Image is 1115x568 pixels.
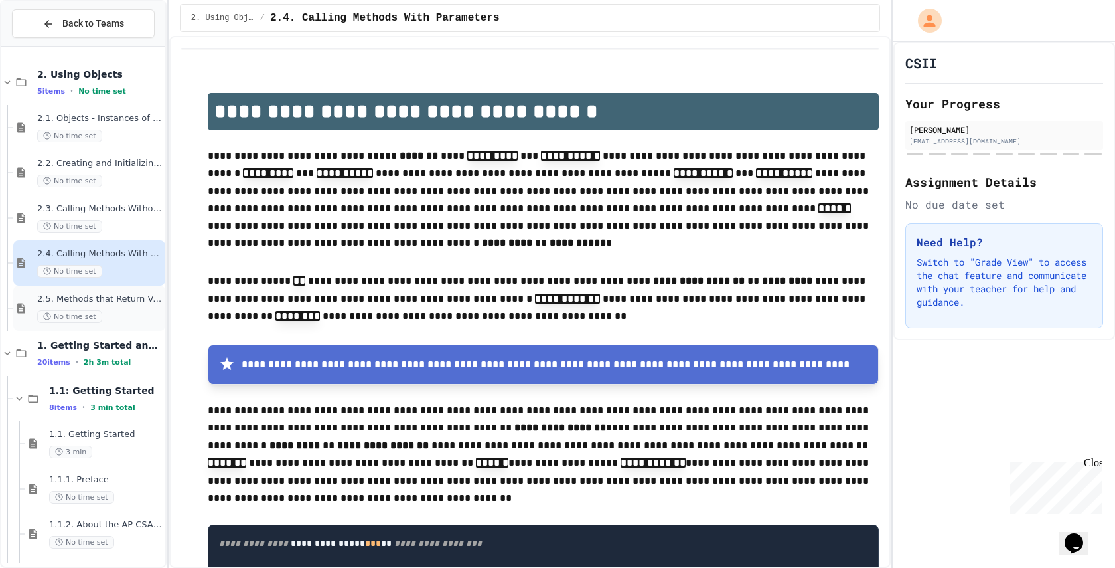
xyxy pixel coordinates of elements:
[49,446,92,458] span: 3 min
[37,310,102,323] span: No time set
[49,385,163,397] span: 1.1: Getting Started
[37,68,163,80] span: 2. Using Objects
[5,5,92,84] div: Chat with us now!Close
[90,403,135,412] span: 3 min total
[1005,457,1102,514] iframe: chat widget
[37,294,163,305] span: 2.5. Methods that Return Values
[49,403,77,412] span: 8 items
[905,197,1103,213] div: No due date set
[191,13,255,23] span: 2. Using Objects
[82,402,85,413] span: •
[76,357,78,367] span: •
[49,520,163,531] span: 1.1.2. About the AP CSA Exam
[1059,515,1102,555] iframe: chat widget
[84,358,131,367] span: 2h 3m total
[917,235,1092,250] h3: Need Help?
[49,491,114,504] span: No time set
[70,86,73,96] span: •
[905,94,1103,113] h2: Your Progress
[37,220,102,233] span: No time set
[270,10,500,26] span: 2.4. Calling Methods With Parameters
[917,256,1092,309] p: Switch to "Grade View" to access the chat feature and communicate with your teacher for help and ...
[37,130,102,142] span: No time set
[905,173,1103,191] h2: Assignment Details
[37,358,70,367] span: 20 items
[37,175,102,187] span: No time set
[904,5,945,36] div: My Account
[37,158,163,169] span: 2.2. Creating and Initializing Objects: Constructors
[37,203,163,215] span: 2.3. Calling Methods Without Parameters
[12,9,155,38] button: Back to Teams
[37,248,163,260] span: 2.4. Calling Methods With Parameters
[37,113,163,124] span: 2.1. Objects - Instances of Classes
[260,13,265,23] span: /
[62,17,124,31] span: Back to Teams
[49,536,114,549] span: No time set
[78,87,126,96] span: No time set
[905,54,937,72] h1: CSII
[49,474,163,486] span: 1.1.1. Preface
[909,124,1099,136] div: [PERSON_NAME]
[37,87,65,96] span: 5 items
[49,429,163,440] span: 1.1. Getting Started
[909,136,1099,146] div: [EMAIL_ADDRESS][DOMAIN_NAME]
[37,339,163,351] span: 1. Getting Started and Primitive Types
[37,265,102,278] span: No time set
